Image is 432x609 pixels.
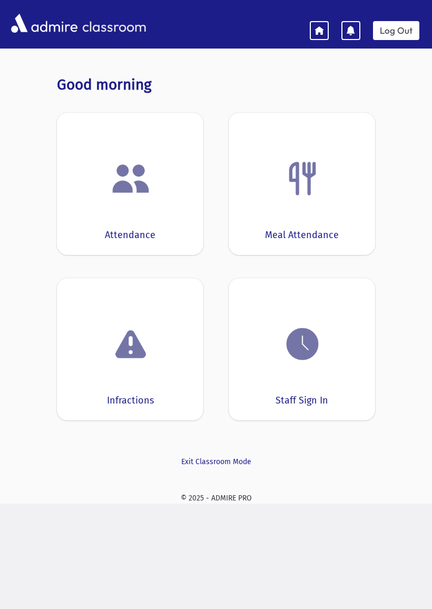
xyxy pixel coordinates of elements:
div: © 2025 - ADMIRE PRO [8,493,424,504]
a: Exit Classroom Mode [57,456,375,467]
img: AdmirePro [8,11,80,35]
a: Log Out [373,21,419,40]
div: Meal Attendance [265,228,339,242]
img: exclamation.png [111,326,151,366]
h3: Good morning [57,76,375,94]
img: clock.png [282,324,322,364]
div: Infractions [107,394,154,408]
div: Staff Sign In [276,394,328,408]
img: users.png [111,159,151,199]
img: Fork.png [282,159,322,199]
div: Attendance [105,228,155,242]
span: classroom [80,9,146,37]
